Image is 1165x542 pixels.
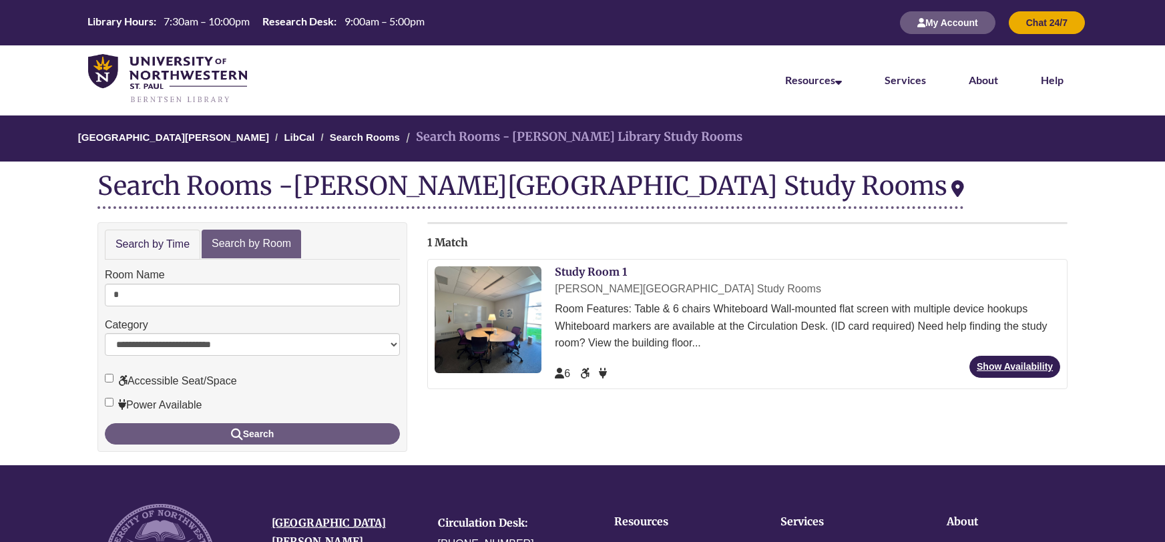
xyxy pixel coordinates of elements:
[435,266,541,373] img: Study Room 1
[885,73,926,86] a: Services
[284,131,314,143] a: LibCal
[202,230,301,258] a: Search by Room
[105,230,200,260] a: Search by Time
[78,131,269,143] a: [GEOGRAPHIC_DATA][PERSON_NAME]
[88,54,247,104] img: UNWSP Library Logo
[555,300,1060,352] div: Room Features: Table & 6 chairs Whiteboard Wall-mounted flat screen with multiple device hookups ...
[785,73,842,86] a: Resources
[330,131,400,143] a: Search Rooms
[427,237,1068,249] h2: 1 Match
[82,14,429,30] table: Hours Today
[580,368,592,379] span: Accessible Seat/Space
[555,265,627,278] a: Study Room 1
[438,517,584,529] h4: Circulation Desk:
[105,423,400,445] button: Search
[82,14,158,29] th: Library Hours:
[1009,17,1085,28] a: Chat 24/7
[344,15,425,27] span: 9:00am – 5:00pm
[272,516,386,529] a: [GEOGRAPHIC_DATA]
[947,516,1072,528] h4: About
[82,14,429,31] a: Hours Today
[1009,11,1085,34] button: Chat 24/7
[105,372,237,390] label: Accessible Seat/Space
[900,11,995,34] button: My Account
[780,516,905,528] h4: Services
[105,398,113,406] input: Power Available
[164,15,250,27] span: 7:30am – 10:00pm
[97,172,964,209] div: Search Rooms -
[105,374,113,382] input: Accessible Seat/Space
[614,516,739,528] h4: Resources
[97,115,1068,162] nav: Breadcrumb
[403,127,742,147] li: Search Rooms - [PERSON_NAME] Library Study Rooms
[105,316,148,334] label: Category
[1041,73,1064,86] a: Help
[555,280,1060,298] div: [PERSON_NAME][GEOGRAPHIC_DATA] Study Rooms
[257,14,338,29] th: Research Desk:
[900,17,995,28] a: My Account
[105,396,202,414] label: Power Available
[969,356,1060,378] a: Show Availability
[105,266,165,284] label: Room Name
[293,170,964,202] div: [PERSON_NAME][GEOGRAPHIC_DATA] Study Rooms
[969,73,998,86] a: About
[555,368,570,379] span: The capacity of this space
[599,368,607,379] span: Power Available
